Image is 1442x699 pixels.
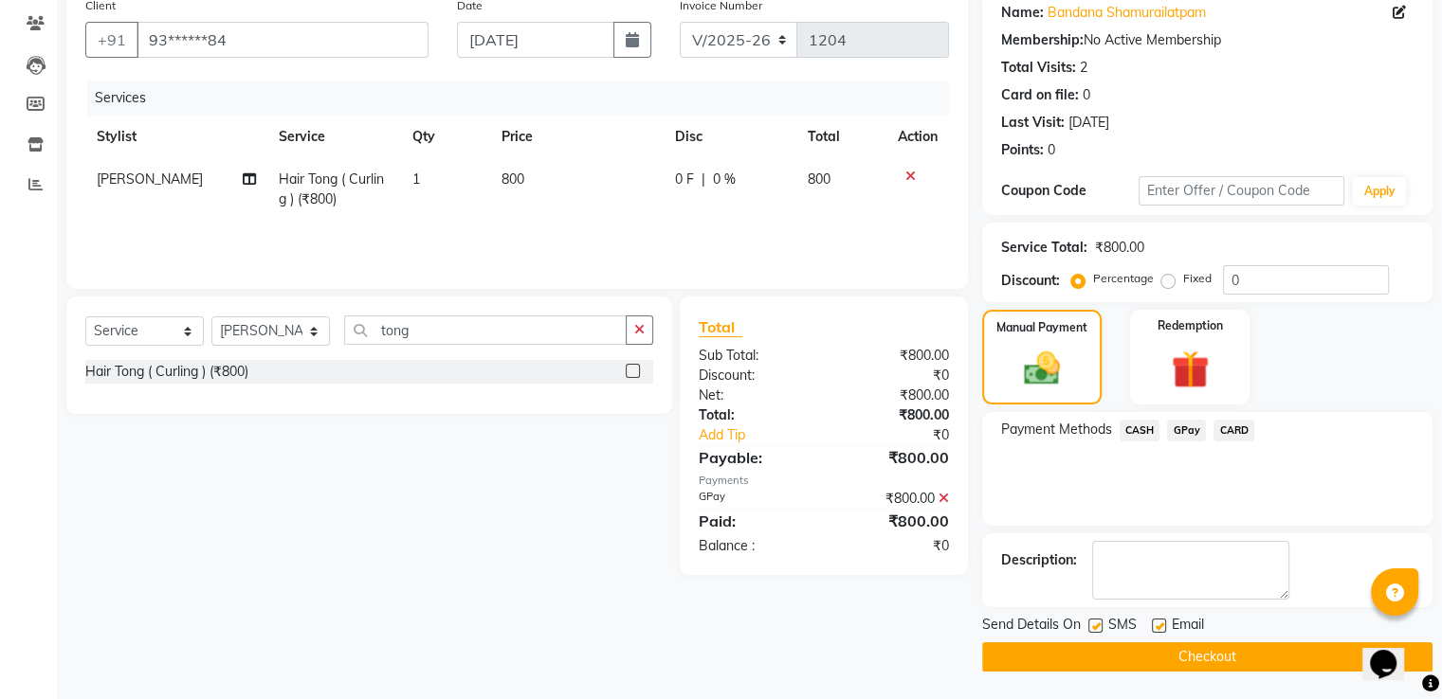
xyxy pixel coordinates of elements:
div: Card on file: [1001,85,1079,105]
div: ₹800.00 [824,510,963,532]
label: Fixed [1183,270,1212,287]
div: GPay [684,489,824,509]
a: Add Tip [684,425,847,445]
span: Email [1172,615,1204,638]
span: Send Details On [982,615,1081,638]
button: Checkout [982,642,1433,672]
div: Balance : [684,536,824,556]
label: Percentage [1093,270,1154,287]
div: Discount: [1001,271,1060,291]
div: Name: [1001,3,1044,23]
input: Search or Scan [344,315,627,345]
label: Redemption [1158,317,1223,334]
span: Hair Tong ( Curling ) (₹800) [279,170,384,207]
button: +91 [85,22,138,58]
th: Action [886,116,949,158]
span: SMS [1108,615,1137,638]
div: Net: [684,385,824,405]
div: Payable: [684,446,824,469]
span: | [702,170,705,189]
div: Total Visits: [1001,58,1076,78]
button: Apply [1352,177,1406,206]
input: Search by Name/Mobile/Email/Code [137,22,429,58]
th: Price [490,116,664,158]
span: [PERSON_NAME] [97,170,203,188]
a: Bandana Shamurailatpam [1048,3,1206,23]
span: 0 % [713,170,736,189]
span: CARD [1214,420,1254,441]
span: 800 [502,170,524,188]
th: Disc [664,116,796,158]
div: [DATE] [1068,113,1109,133]
img: _gift.svg [1159,346,1221,393]
div: ₹0 [824,536,963,556]
span: 1 [412,170,420,188]
div: Sub Total: [684,346,824,366]
th: Total [796,116,886,158]
span: 0 F [675,170,694,189]
span: GPay [1167,420,1206,441]
th: Stylist [85,116,267,158]
div: Services [87,81,963,116]
div: ₹800.00 [824,405,963,425]
div: 0 [1083,85,1090,105]
label: Manual Payment [996,319,1087,336]
th: Service [267,116,401,158]
div: 0 [1048,140,1055,160]
div: ₹800.00 [824,489,963,509]
div: Payments [699,473,949,489]
div: ₹800.00 [824,385,963,405]
div: Last Visit: [1001,113,1065,133]
div: 2 [1080,58,1087,78]
input: Enter Offer / Coupon Code [1139,176,1345,206]
div: Membership: [1001,30,1084,50]
div: ₹800.00 [1095,238,1144,258]
div: Service Total: [1001,238,1087,258]
div: ₹800.00 [824,346,963,366]
div: Coupon Code [1001,181,1139,201]
img: _cash.svg [1013,348,1071,389]
iframe: chat widget [1362,623,1423,680]
div: ₹0 [824,366,963,385]
div: ₹800.00 [824,446,963,469]
div: Discount: [684,366,824,385]
span: CASH [1120,420,1160,441]
div: Description: [1001,550,1077,570]
div: No Active Membership [1001,30,1414,50]
div: ₹0 [847,425,962,445]
div: Total: [684,405,824,425]
div: Hair Tong ( Curling ) (₹800) [85,362,248,382]
span: 800 [808,170,831,188]
div: Paid: [684,510,824,532]
span: Payment Methods [1001,420,1112,439]
div: Points: [1001,140,1044,160]
th: Qty [401,116,490,158]
span: Total [699,317,742,337]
